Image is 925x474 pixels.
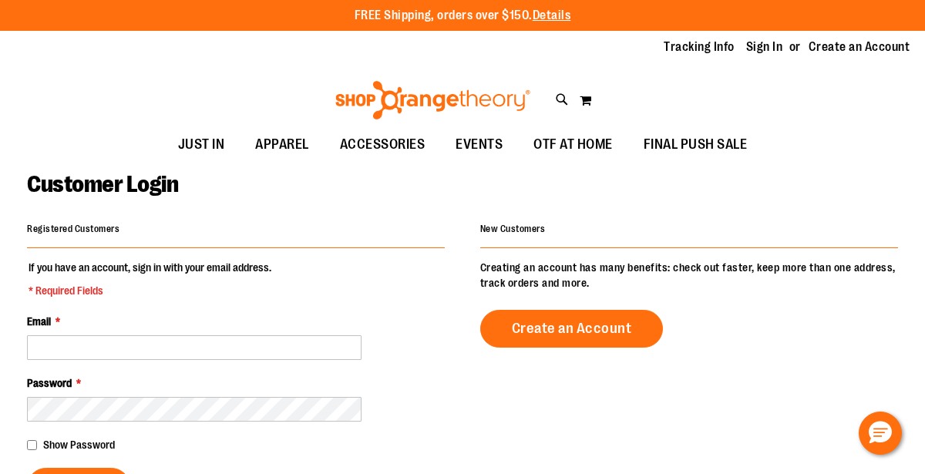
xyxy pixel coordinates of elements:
[27,260,273,298] legend: If you have an account, sign in with your email address.
[644,127,748,162] span: FINAL PUSH SALE
[255,127,309,162] span: APPAREL
[27,224,119,234] strong: Registered Customers
[340,127,425,162] span: ACCESSORIES
[664,39,735,55] a: Tracking Info
[43,439,115,451] span: Show Password
[178,127,225,162] span: JUST IN
[533,127,613,162] span: OTF AT HOME
[240,127,325,163] a: APPAREL
[859,412,902,455] button: Hello, have a question? Let’s chat.
[746,39,783,55] a: Sign In
[27,171,178,197] span: Customer Login
[480,224,546,234] strong: New Customers
[27,315,51,328] span: Email
[27,377,72,389] span: Password
[533,8,571,22] a: Details
[333,81,533,119] img: Shop Orangetheory
[456,127,503,162] span: EVENTS
[440,127,518,163] a: EVENTS
[163,127,240,163] a: JUST IN
[512,320,632,337] span: Create an Account
[325,127,441,163] a: ACCESSORIES
[29,283,271,298] span: * Required Fields
[518,127,628,163] a: OTF AT HOME
[809,39,910,55] a: Create an Account
[355,7,571,25] p: FREE Shipping, orders over $150.
[480,310,664,348] a: Create an Account
[480,260,898,291] p: Creating an account has many benefits: check out faster, keep more than one address, track orders...
[628,127,763,163] a: FINAL PUSH SALE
